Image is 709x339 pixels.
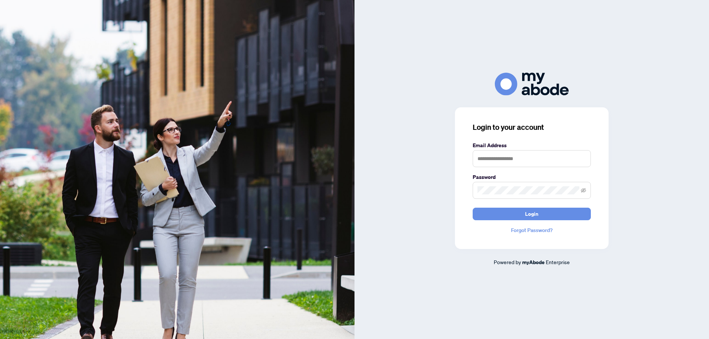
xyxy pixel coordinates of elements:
[546,259,570,265] span: Enterprise
[581,188,586,193] span: eye-invisible
[473,141,591,149] label: Email Address
[494,259,521,265] span: Powered by
[522,258,545,266] a: myAbode
[473,208,591,220] button: Login
[473,173,591,181] label: Password
[473,226,591,234] a: Forgot Password?
[473,122,591,132] h3: Login to your account
[525,208,538,220] span: Login
[495,73,569,95] img: ma-logo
